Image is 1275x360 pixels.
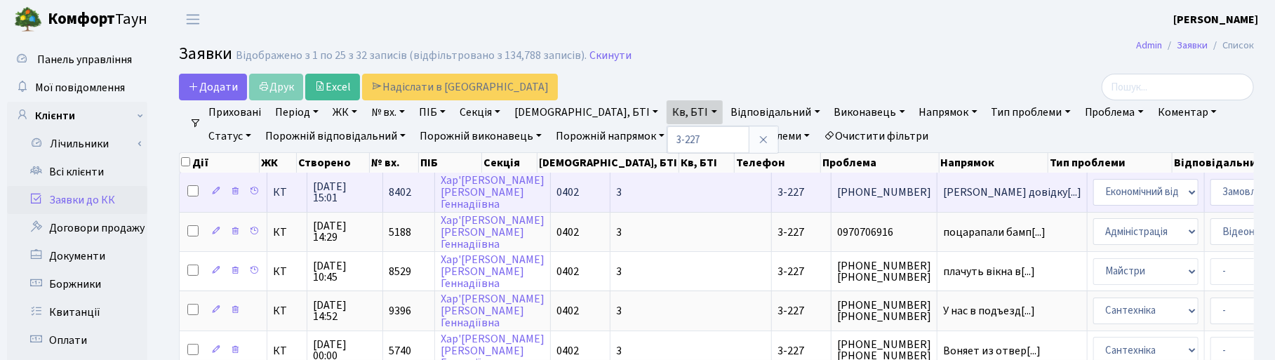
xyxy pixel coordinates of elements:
a: Хар'[PERSON_NAME][PERSON_NAME]Геннадіївна [441,291,545,331]
th: № вх. [370,153,419,173]
span: 0402 [556,225,579,240]
span: 8529 [389,264,411,279]
button: Переключити навігацію [175,8,211,31]
span: [PERSON_NAME] довідку[...] [943,185,1081,200]
span: 3-227 [777,225,804,240]
span: 0402 [556,264,579,279]
span: Заявки [179,41,232,66]
th: Секція [482,153,538,173]
a: Порожній відповідальний [260,124,411,148]
a: Тип проблеми [986,100,1076,124]
img: logo.png [14,6,42,34]
a: ПІБ [413,100,451,124]
a: Проблема [1079,100,1149,124]
span: 3-227 [777,264,804,279]
span: 0970706916 [837,227,931,238]
th: [DEMOGRAPHIC_DATA], БТІ [538,153,679,173]
span: 8402 [389,185,411,200]
a: Виконавець [829,100,911,124]
th: ПІБ [419,153,482,173]
a: Додати [179,74,247,100]
span: 3 [616,343,622,359]
a: № вх. [366,100,410,124]
th: Тип проблеми [1048,153,1173,173]
a: Порожній виконавець [414,124,547,148]
span: [DATE] 15:01 [313,181,377,204]
span: поцарапали бамп[...] [943,225,1046,240]
span: [DATE] 10:45 [313,260,377,283]
a: [PERSON_NAME] [1173,11,1258,28]
a: Документи [7,242,147,270]
a: Скинути [589,49,632,62]
span: [DATE] 14:29 [313,220,377,243]
a: Відповідальний [726,100,826,124]
span: КТ [273,305,301,316]
a: Секція [454,100,506,124]
span: Мої повідомлення [35,80,125,95]
a: Статус [203,124,257,148]
span: 3-227 [777,303,804,319]
a: Заявки [1177,38,1208,53]
a: Коментар [1152,100,1222,124]
a: Хар'[PERSON_NAME][PERSON_NAME]Геннадіївна [441,213,545,252]
span: Воняет из отвер[...] [943,343,1041,359]
a: Лічильники [16,130,147,158]
a: Оплати [7,326,147,354]
a: Мої повідомлення [7,74,147,102]
th: Кв, БТІ [679,153,735,173]
span: 3 [616,264,622,279]
span: КТ [273,266,301,277]
a: Напрямок [914,100,983,124]
span: [PHONE_NUMBER] [PHONE_NUMBER] [837,260,931,283]
span: 3 [616,303,622,319]
a: Боржники [7,270,147,298]
a: [DEMOGRAPHIC_DATA], БТІ [509,100,664,124]
span: Панель управління [37,52,132,67]
span: Таун [48,8,147,32]
span: 0402 [556,185,579,200]
a: Всі клієнти [7,158,147,186]
a: Період [269,100,324,124]
a: Квитанції [7,298,147,326]
div: Відображено з 1 по 25 з 32 записів (відфільтровано з 134,788 записів). [236,49,587,62]
th: Напрямок [940,153,1049,173]
span: [PHONE_NUMBER] [837,187,931,198]
span: [PHONE_NUMBER] [PHONE_NUMBER] [837,300,931,322]
span: КТ [273,187,301,198]
th: Створено [297,153,370,173]
span: [DATE] 14:52 [313,300,377,322]
span: 3-227 [777,343,804,359]
span: плачуть вікна в[...] [943,264,1035,279]
a: Admin [1136,38,1162,53]
span: У нас в подъезд[...] [943,303,1035,319]
span: КТ [273,227,301,238]
a: Панель управління [7,46,147,74]
th: ЖК [260,153,297,173]
nav: breadcrumb [1115,31,1275,60]
a: Порожній напрямок [550,124,670,148]
a: Хар'[PERSON_NAME][PERSON_NAME]Геннадіївна [441,173,545,212]
input: Пошук... [1102,74,1254,100]
span: 0402 [556,343,579,359]
span: 5740 [389,343,411,359]
th: Дії [180,153,260,173]
a: Кв, БТІ [667,100,722,124]
span: 3 [616,185,622,200]
a: Excel [305,74,360,100]
th: Проблема [821,153,940,173]
b: Комфорт [48,8,115,30]
a: Договори продажу [7,214,147,242]
th: Телефон [735,153,821,173]
a: Приховані [203,100,267,124]
span: КТ [273,345,301,356]
a: Заявки до КК [7,186,147,214]
span: 3 [616,225,622,240]
a: Порожній тип проблеми [673,124,815,148]
span: 5188 [389,225,411,240]
span: 0402 [556,303,579,319]
a: Хар'[PERSON_NAME][PERSON_NAME]Геннадіївна [441,252,545,291]
span: Додати [188,79,238,95]
a: ЖК [327,100,363,124]
span: 9396 [389,303,411,319]
b: [PERSON_NAME] [1173,12,1258,27]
